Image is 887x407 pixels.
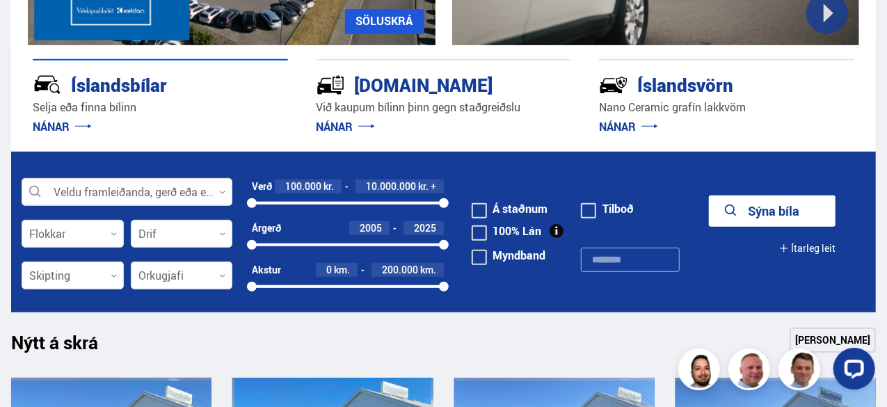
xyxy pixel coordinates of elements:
[472,250,546,261] label: Myndband
[316,99,571,115] p: Við kaupum bílinn þinn gegn staðgreiðslu
[472,203,548,214] label: Á staðnum
[33,70,62,99] img: JRvxyua_JYH6wB4c.svg
[472,225,542,237] label: 100% Lán
[316,70,345,99] img: tr5P-W3DuiFaO7aO.svg
[709,195,836,227] button: Sýna bíla
[335,264,351,276] span: km.
[779,233,836,264] button: Ítarleg leit
[680,351,722,392] img: nhp88E3Fdnt1Opn2.png
[599,70,628,99] img: -Svtn6bYgwAsiwNX.svg
[421,264,437,276] span: km.
[33,119,92,134] a: NÁNAR
[415,221,437,234] span: 2025
[822,342,881,401] iframe: LiveChat chat widget
[252,223,281,234] div: Árgerð
[316,119,375,134] a: NÁNAR
[33,72,239,96] div: Íslandsbílar
[599,72,805,96] div: Íslandsvörn
[360,221,383,234] span: 2005
[252,264,281,276] div: Akstur
[790,328,876,353] a: [PERSON_NAME]
[324,181,335,192] span: kr.
[581,203,634,214] label: Tilboð
[327,263,333,276] span: 0
[252,181,272,192] div: Verð
[316,72,522,96] div: [DOMAIN_NAME]
[367,179,417,193] span: 10.000.000
[33,99,288,115] p: Selja eða finna bílinn
[345,9,424,34] a: SÖLUSKRÁ
[383,263,419,276] span: 200.000
[730,351,772,392] img: siFngHWaQ9KaOqBr.png
[599,99,854,115] p: Nano Ceramic grafín lakkvörn
[419,181,429,192] span: kr.
[431,181,437,192] span: +
[286,179,322,193] span: 100.000
[11,332,122,361] h1: Nýtt á skrá
[781,351,822,392] img: FbJEzSuNWCJXmdc-.webp
[599,119,658,134] a: NÁNAR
